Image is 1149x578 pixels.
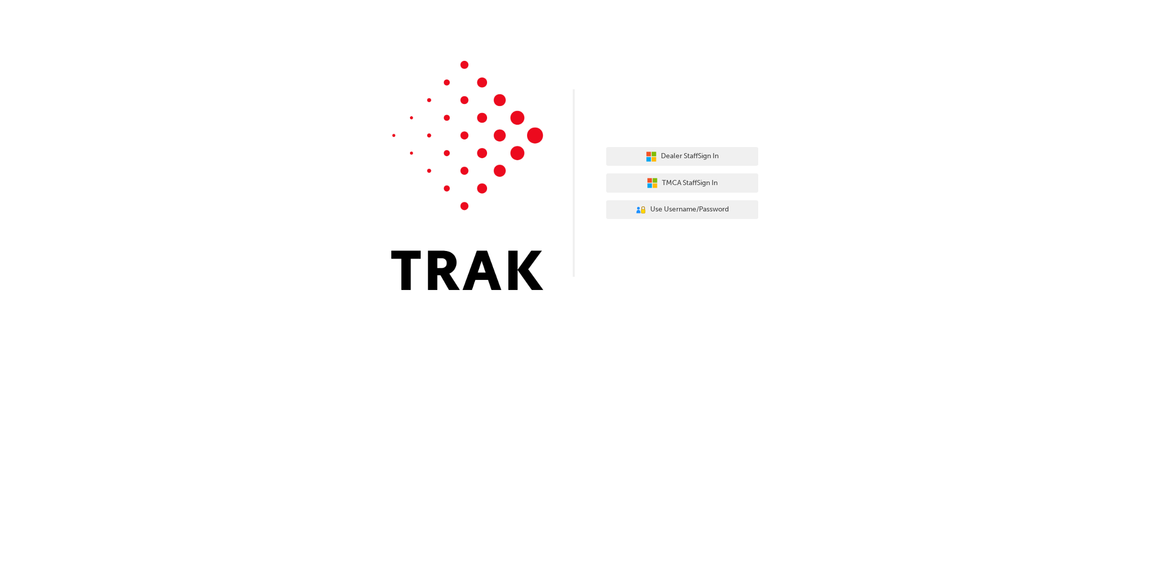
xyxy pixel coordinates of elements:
img: Trak [391,61,543,290]
span: TMCA Staff Sign In [662,177,718,189]
button: TMCA StaffSign In [606,173,758,193]
span: Use Username/Password [650,204,729,215]
button: Use Username/Password [606,200,758,220]
button: Dealer StaffSign In [606,147,758,166]
span: Dealer Staff Sign In [661,151,719,162]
